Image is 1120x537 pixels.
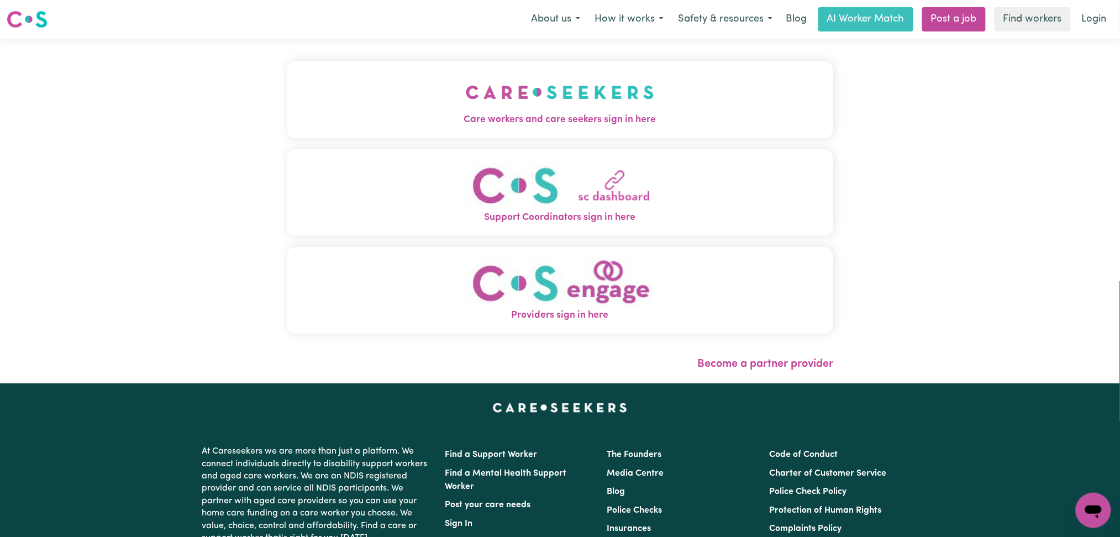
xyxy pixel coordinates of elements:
button: Support Coordinators sign in here [287,149,834,236]
a: Careseekers logo [7,7,48,32]
a: Careseekers home page [493,403,627,412]
a: The Founders [607,450,662,459]
a: Post a job [922,7,986,31]
a: Insurances [607,524,651,533]
a: Find a Support Worker [445,450,538,459]
a: Blog [780,7,814,31]
button: Providers sign in here [287,247,834,334]
a: Charter of Customer Service [769,469,886,478]
a: Become a partner provider [697,359,833,370]
img: Careseekers logo [7,9,48,29]
button: Safety & resources [671,8,780,31]
a: Media Centre [607,469,664,478]
a: Police Checks [607,506,662,515]
span: Support Coordinators sign in here [287,210,834,225]
a: AI Worker Match [818,7,913,31]
a: Protection of Human Rights [769,506,881,515]
button: About us [524,8,587,31]
a: Find workers [995,7,1071,31]
button: Care workers and care seekers sign in here [287,61,834,138]
a: Find a Mental Health Support Worker [445,469,567,491]
a: Code of Conduct [769,450,838,459]
a: Post your care needs [445,501,531,509]
a: Police Check Policy [769,487,846,496]
a: Login [1075,7,1113,31]
span: Care workers and care seekers sign in here [287,113,834,127]
a: Blog [607,487,625,496]
button: How it works [587,8,671,31]
span: Providers sign in here [287,308,834,323]
a: Complaints Policy [769,524,842,533]
a: Sign In [445,519,473,528]
iframe: Button to launch messaging window [1076,493,1111,528]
